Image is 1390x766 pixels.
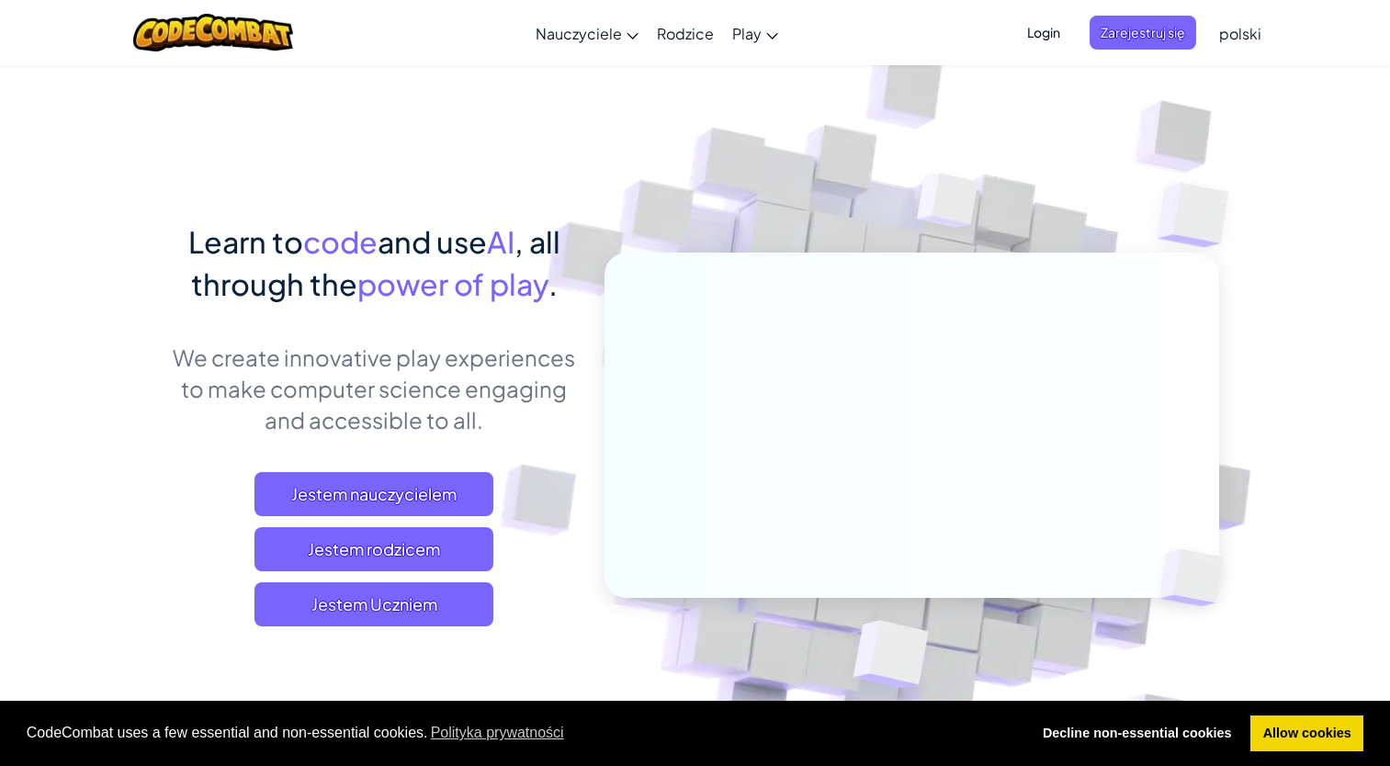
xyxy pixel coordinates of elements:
img: Overlap cubes [882,137,1014,274]
p: We create innovative play experiences to make computer science engaging and accessible to all. [172,342,577,435]
a: Nauczyciele [526,8,648,58]
span: Nauczyciele [536,24,622,43]
span: and use [378,223,487,260]
span: Play [732,24,762,43]
span: CodeCombat uses a few essential and non-essential cookies. [27,719,1016,747]
span: power of play [357,265,548,302]
button: Zarejestruj się [1090,16,1196,50]
img: Overlap cubes [808,581,972,734]
a: polski [1210,8,1271,58]
span: Learn to [188,223,303,260]
a: Jestem rodzicem [254,527,493,571]
a: deny cookies [1030,715,1244,752]
span: polski [1219,24,1261,43]
img: CodeCombat logo [133,14,294,51]
span: code [303,223,378,260]
a: Play [723,8,787,58]
a: learn more about cookies [428,719,567,747]
a: Jestem nauczycielem [254,472,493,516]
span: AI [487,223,514,260]
a: Rodzice [648,8,723,58]
button: Jestem Uczniem [254,582,493,626]
a: allow cookies [1250,715,1363,752]
span: . [548,265,558,302]
button: Login [1016,16,1071,50]
img: Overlap cubes [1128,511,1266,645]
img: Overlap cubes [1121,138,1280,293]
